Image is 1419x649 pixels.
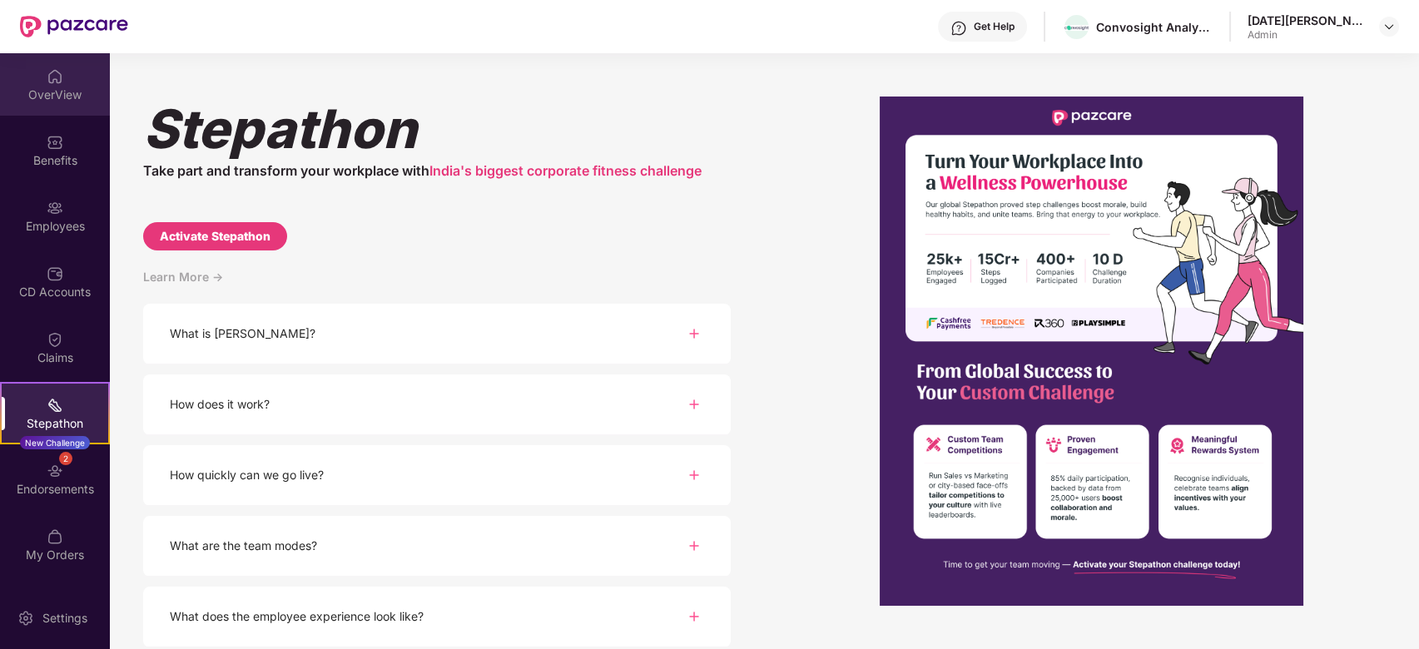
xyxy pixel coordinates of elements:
img: svg+xml;base64,PHN2ZyBpZD0iRHJvcGRvd24tMzJ4MzIiIHhtbG5zPSJodHRwOi8vd3d3LnczLm9yZy8yMDAwL3N2ZyIgd2... [1382,20,1396,33]
div: Get Help [974,20,1015,33]
span: India's biggest corporate fitness challenge [429,162,702,179]
div: How does it work? [170,395,270,414]
div: What does the employee experience look like? [170,607,424,626]
img: svg+xml;base64,PHN2ZyBpZD0iUGx1cy0zMngzMiIgeG1sbnM9Imh0dHA6Ly93d3cudzMub3JnLzIwMDAvc3ZnIiB3aWR0aD... [684,394,704,414]
div: Learn More -> [143,267,731,304]
img: svg+xml;base64,PHN2ZyBpZD0iSGVscC0zMngzMiIgeG1sbnM9Imh0dHA6Ly93d3cudzMub3JnLzIwMDAvc3ZnIiB3aWR0aD... [950,20,967,37]
div: Stepathon [143,97,731,161]
div: What are the team modes? [170,537,317,555]
div: Take part and transform your workplace with [143,161,731,181]
div: Settings [37,610,92,627]
div: New Challenge [20,436,90,449]
img: svg+xml;base64,PHN2ZyBpZD0iRW5kb3JzZW1lbnRzIiB4bWxucz0iaHR0cDovL3d3dy53My5vcmcvMjAwMC9zdmciIHdpZH... [47,463,63,479]
div: Convosight Analytics Private Limited [1096,19,1213,35]
img: svg+xml;base64,PHN2ZyBpZD0iUGx1cy0zMngzMiIgeG1sbnM9Imh0dHA6Ly93d3cudzMub3JnLzIwMDAvc3ZnIiB3aWR0aD... [684,536,704,556]
img: Convo%20Logo.png [1064,25,1089,31]
img: svg+xml;base64,PHN2ZyBpZD0iRW1wbG95ZWVzIiB4bWxucz0iaHR0cDovL3d3dy53My5vcmcvMjAwMC9zdmciIHdpZHRoPS... [47,200,63,216]
img: svg+xml;base64,PHN2ZyBpZD0iTXlfT3JkZXJzIiBkYXRhLW5hbWU9Ik15IE9yZGVycyIgeG1sbnM9Imh0dHA6Ly93d3cudz... [47,528,63,545]
div: Stepathon [2,415,108,432]
img: svg+xml;base64,PHN2ZyB4bWxucz0iaHR0cDovL3d3dy53My5vcmcvMjAwMC9zdmciIHdpZHRoPSIyMSIgaGVpZ2h0PSIyMC... [47,397,63,414]
img: svg+xml;base64,PHN2ZyBpZD0iU2V0dGluZy0yMHgyMCIgeG1sbnM9Imh0dHA6Ly93d3cudzMub3JnLzIwMDAvc3ZnIiB3aW... [17,610,34,627]
img: svg+xml;base64,PHN2ZyBpZD0iUGx1cy0zMngzMiIgeG1sbnM9Imh0dHA6Ly93d3cudzMub3JnLzIwMDAvc3ZnIiB3aWR0aD... [684,607,704,627]
div: [DATE][PERSON_NAME] [1248,12,1364,28]
img: svg+xml;base64,PHN2ZyBpZD0iQmVuZWZpdHMiIHhtbG5zPSJodHRwOi8vd3d3LnczLm9yZy8yMDAwL3N2ZyIgd2lkdGg9Ij... [47,134,63,151]
img: svg+xml;base64,PHN2ZyBpZD0iUGx1cy0zMngzMiIgeG1sbnM9Imh0dHA6Ly93d3cudzMub3JnLzIwMDAvc3ZnIiB3aWR0aD... [684,324,704,344]
div: What is [PERSON_NAME]? [170,324,315,343]
img: svg+xml;base64,PHN2ZyBpZD0iUGx1cy0zMngzMiIgeG1sbnM9Imh0dHA6Ly93d3cudzMub3JnLzIwMDAvc3ZnIiB3aWR0aD... [684,465,704,485]
div: 2 [59,452,72,465]
img: svg+xml;base64,PHN2ZyBpZD0iQ2xhaW0iIHhtbG5zPSJodHRwOi8vd3d3LnczLm9yZy8yMDAwL3N2ZyIgd2lkdGg9IjIwIi... [47,331,63,348]
img: svg+xml;base64,PHN2ZyBpZD0iSG9tZSIgeG1sbnM9Imh0dHA6Ly93d3cudzMub3JnLzIwMDAvc3ZnIiB3aWR0aD0iMjAiIG... [47,68,63,85]
div: Activate Stepathon [160,227,270,245]
div: Admin [1248,28,1364,42]
div: How quickly can we go live? [170,466,324,484]
img: svg+xml;base64,PHN2ZyBpZD0iQ0RfQWNjb3VudHMiIGRhdGEtbmFtZT0iQ0QgQWNjb3VudHMiIHhtbG5zPSJodHRwOi8vd3... [47,265,63,282]
img: New Pazcare Logo [20,16,128,37]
